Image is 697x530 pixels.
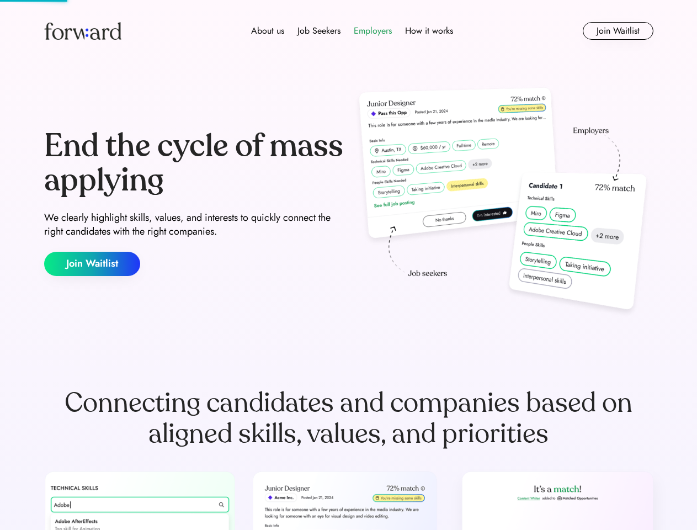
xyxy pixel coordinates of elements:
[44,22,121,40] img: Forward logo
[44,211,344,239] div: We clearly highlight skills, values, and interests to quickly connect the right candidates with t...
[44,388,653,449] div: Connecting candidates and companies based on aligned skills, values, and priorities
[297,24,340,38] div: Job Seekers
[251,24,284,38] div: About us
[353,84,653,321] img: hero-image.png
[354,24,392,38] div: Employers
[44,252,140,276] button: Join Waitlist
[405,24,453,38] div: How it works
[583,22,653,40] button: Join Waitlist
[44,129,344,197] div: End the cycle of mass applying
